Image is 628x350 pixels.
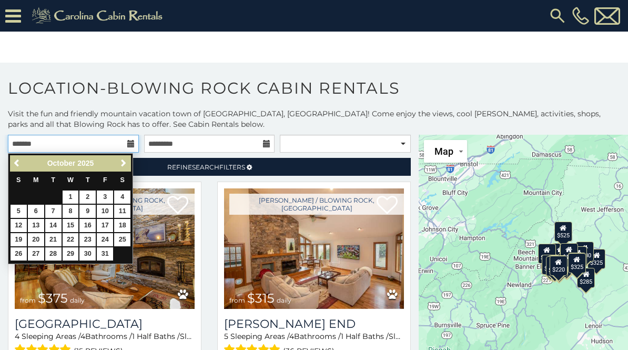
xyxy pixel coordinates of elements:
a: 16 [79,219,96,232]
a: 10 [97,205,113,218]
img: Khaki-logo.png [26,5,171,26]
a: 18 [114,219,130,232]
a: RefineSearchFilters [8,158,411,176]
a: 26 [11,247,27,261]
span: 1 Half Baths / [341,332,389,341]
a: 15 [63,219,79,232]
span: Next [119,159,128,167]
a: 12 [11,219,27,232]
h3: Mountain Song Lodge [15,317,195,331]
div: $410 [542,254,560,274]
span: Monday [33,176,39,184]
span: daily [70,296,85,304]
span: Refine Filters [167,163,245,171]
a: 13 [28,219,44,232]
span: October [47,159,76,167]
span: 4 [80,332,85,341]
a: 3 [97,191,113,204]
span: $315 [247,291,275,306]
a: 8 [63,205,79,218]
div: $165 [548,255,566,275]
span: 4 [15,332,19,341]
a: 21 [45,233,62,246]
a: 2 [79,191,96,204]
a: [PERSON_NAME] End [224,317,404,331]
div: $220 [550,255,568,275]
a: 30 [79,247,96,261]
div: $325 [568,253,586,273]
div: $525 [554,221,572,241]
h3: Moss End [224,317,404,331]
div: $930 [576,242,594,262]
a: 29 [63,247,79,261]
span: Saturday [120,176,125,184]
a: Previous [11,157,24,170]
span: $375 [38,291,68,306]
div: $150 [560,243,578,263]
span: 1 Half Baths / [132,332,180,341]
span: Thursday [86,176,90,184]
div: $226 [569,246,587,266]
img: Moss End [224,188,404,309]
span: 4 [289,332,294,341]
a: 24 [97,233,113,246]
div: $400 [538,244,556,264]
span: Friday [103,176,107,184]
a: 22 [63,233,79,246]
span: from [229,296,245,304]
span: Previous [13,159,22,167]
a: 27 [28,247,44,261]
a: [PERSON_NAME] / Blowing Rock, [GEOGRAPHIC_DATA] [229,194,404,215]
a: 11 [114,205,130,218]
span: Wednesday [67,176,74,184]
a: 4 [114,191,130,204]
a: Next [117,157,130,170]
span: 5 [224,332,228,341]
a: 7 [45,205,62,218]
div: $355 [546,256,564,276]
span: Tuesday [51,176,55,184]
div: $325 [588,249,605,269]
a: [PHONE_NUMBER] [570,7,592,25]
a: 25 [114,233,130,246]
a: Moss End from $315 daily [224,188,404,309]
a: 5 [11,205,27,218]
span: Sunday [16,176,21,184]
a: 20 [28,233,44,246]
span: 2025 [77,159,94,167]
img: search-regular.svg [548,6,567,25]
div: $345 [550,257,568,277]
span: Map [434,146,453,157]
span: from [20,296,36,304]
a: 6 [28,205,44,218]
a: 17 [97,219,113,232]
span: Search [192,163,219,171]
a: 23 [79,233,96,246]
a: 1 [63,191,79,204]
a: 19 [11,233,27,246]
a: 14 [45,219,62,232]
div: $285 [577,267,595,287]
button: Change map style [424,140,467,163]
a: [GEOGRAPHIC_DATA] [15,317,195,331]
a: 31 [97,247,113,261]
span: daily [277,296,291,304]
a: 28 [45,247,62,261]
a: 9 [79,205,96,218]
